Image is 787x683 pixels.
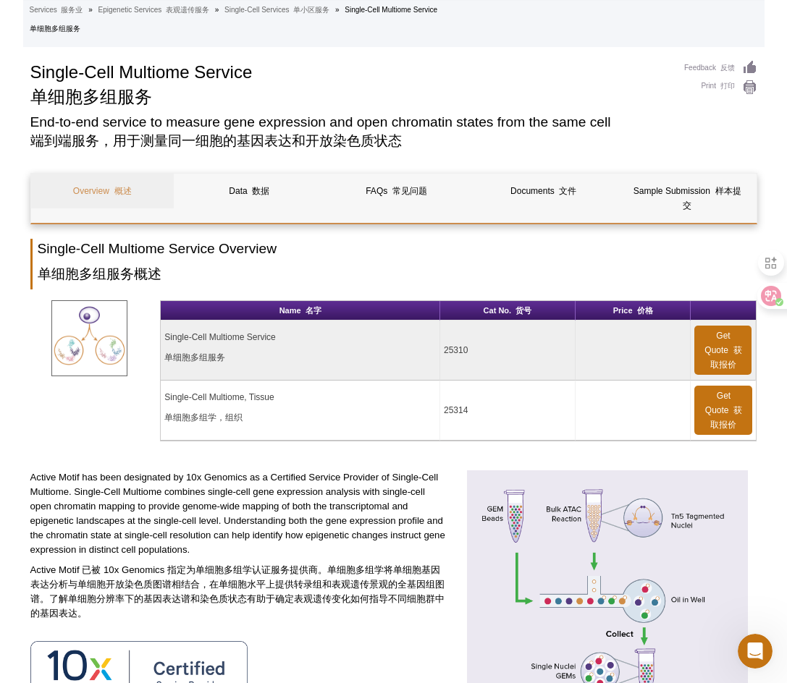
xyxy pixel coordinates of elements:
[98,4,209,17] a: Epigenetic Services 表观遗传服务
[684,60,757,76] a: Feedback 反馈
[31,174,174,208] a: Overview 概述
[166,6,209,14] font: 表观遗传服务
[30,470,448,627] p: Active Motif has been designated by 10x Genomics as a Certified Service Provider of Single-Cell M...
[30,239,757,289] h2: Single-Cell Multiome Service Overview
[440,301,576,321] th: Cat No.
[325,174,468,208] a: FAQs 常见问题
[684,80,757,96] a: Print 打印
[720,64,735,72] font: 反馈
[293,6,329,14] font: 单小区服务
[161,301,440,321] th: Name
[637,306,653,315] font: 价格
[440,321,576,381] td: 25310
[559,186,576,196] font: 文件
[161,381,440,441] td: Single-Cell Multiome, Tissue
[215,6,219,14] li: »
[30,133,402,148] font: 端到端服务，用于测量同一细胞的基因表达和开放染色质状态
[576,301,691,321] th: Price
[88,6,93,14] li: »
[30,564,445,619] font: Active Motif 已被 10x Genomics 指定为单细胞多组学认证服务提供商。单细胞多组学将单细胞基因表达分析与单细胞开放染色质图谱相结合，在单细胞水平上提供转录组和表观遗传景观的...
[114,186,132,196] font: 概述
[161,321,440,381] td: Single-Cell Multiome Service
[738,634,773,669] iframe: Intercom live chat
[30,25,80,33] font: 单细胞多组服务
[38,266,161,281] font: 单细胞多组服务概述
[30,116,670,153] h2: End-to-end service to measure gene expression and open chromatin states from the same cell​
[51,300,127,376] img: Single-Cell Multiome Service
[224,4,329,17] a: Single-Cell Services 单小区服务
[30,6,438,33] li: Single-Cell Multiome Service
[30,87,152,106] font: 单细胞多组服务
[335,6,340,14] li: »
[164,352,225,362] font: 单细胞多组服务
[30,4,83,17] a: Services 服务业
[164,412,243,423] font: 单细胞多组学，组织
[30,60,670,113] h1: Single-Cell Multiome Service
[61,6,83,14] font: 服务业
[306,306,321,315] font: 名字
[472,174,615,208] a: Documents 文件
[619,174,755,223] a: Sample Submission 样本提交
[392,186,427,196] font: 常见问题
[178,174,321,208] a: Data 数据
[515,306,531,315] font: 货号
[252,186,269,196] font: 数据
[440,381,576,441] td: 25314
[720,82,735,90] font: 打印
